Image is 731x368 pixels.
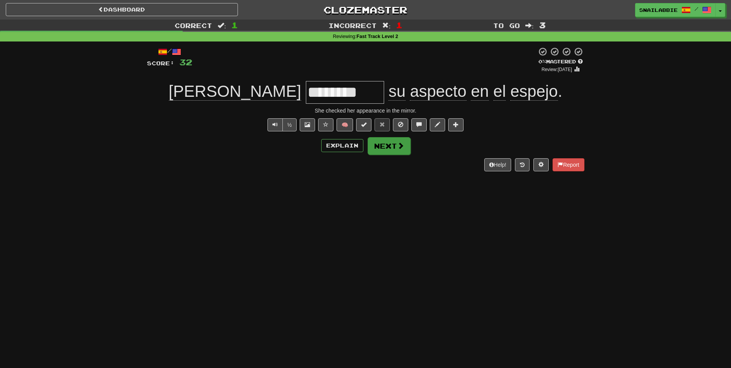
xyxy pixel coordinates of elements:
button: Report [553,158,584,171]
button: ½ [282,118,297,131]
span: / [695,6,698,12]
span: . [384,82,563,101]
div: Text-to-speech controls [266,118,297,131]
button: Next [368,137,411,155]
button: Play sentence audio (ctl+space) [267,118,283,131]
button: Favorite sentence (alt+f) [318,118,333,131]
a: Clozemaster [249,3,482,17]
span: en [471,82,489,101]
span: Score: [147,60,175,66]
span: Incorrect [328,22,377,29]
span: 3 [539,20,546,30]
button: Reset to 0% Mastered (alt+r) [375,118,390,131]
small: Review: [DATE] [541,67,572,72]
button: Edit sentence (alt+d) [430,118,445,131]
span: aspecto [410,82,466,101]
span: : [525,22,534,29]
button: Show image (alt+x) [300,118,315,131]
span: 32 [179,57,192,67]
button: Explain [321,139,363,152]
span: el [493,82,506,101]
span: Snailabbie [639,7,678,13]
a: Dashboard [6,3,238,16]
span: To go [493,22,520,29]
button: 🧠 [337,118,353,131]
strong: Fast Track Level 2 [356,34,398,39]
span: : [218,22,226,29]
span: Correct [175,22,212,29]
a: Snailabbie / [635,3,716,17]
button: Round history (alt+y) [515,158,530,171]
button: Set this sentence to 100% Mastered (alt+m) [356,118,371,131]
button: Help! [484,158,512,171]
button: Ignore sentence (alt+i) [393,118,408,131]
div: / [147,47,192,56]
span: [PERSON_NAME] [169,82,301,101]
span: 1 [231,20,238,30]
span: espejo [510,82,558,101]
span: 1 [396,20,403,30]
span: su [388,82,405,101]
div: Mastered [537,58,584,65]
button: Discuss sentence (alt+u) [411,118,427,131]
span: 0 % [538,58,546,65]
div: She checked her appearance in the mirror. [147,107,584,114]
button: Add to collection (alt+a) [448,118,464,131]
span: : [382,22,391,29]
